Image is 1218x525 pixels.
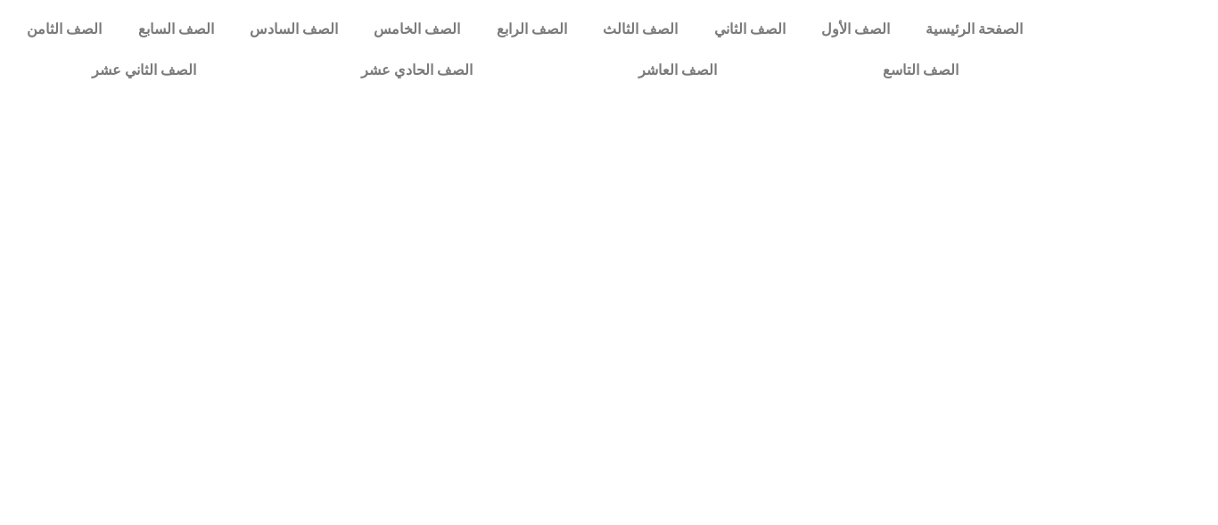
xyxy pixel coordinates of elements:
[9,9,119,50] a: الصف الثامن
[9,50,279,91] a: الصف الثاني عشر
[803,9,908,50] a: الصف الأول
[356,9,478,50] a: الصف الخامس
[119,9,231,50] a: الصف السابع
[279,50,556,91] a: الصف الحادي عشر
[232,9,356,50] a: الصف السادس
[556,50,800,91] a: الصف العاشر
[800,50,1041,91] a: الصف التاسع
[695,9,802,50] a: الصف الثاني
[908,9,1041,50] a: الصفحة الرئيسية
[585,9,695,50] a: الصف الثالث
[479,9,585,50] a: الصف الرابع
